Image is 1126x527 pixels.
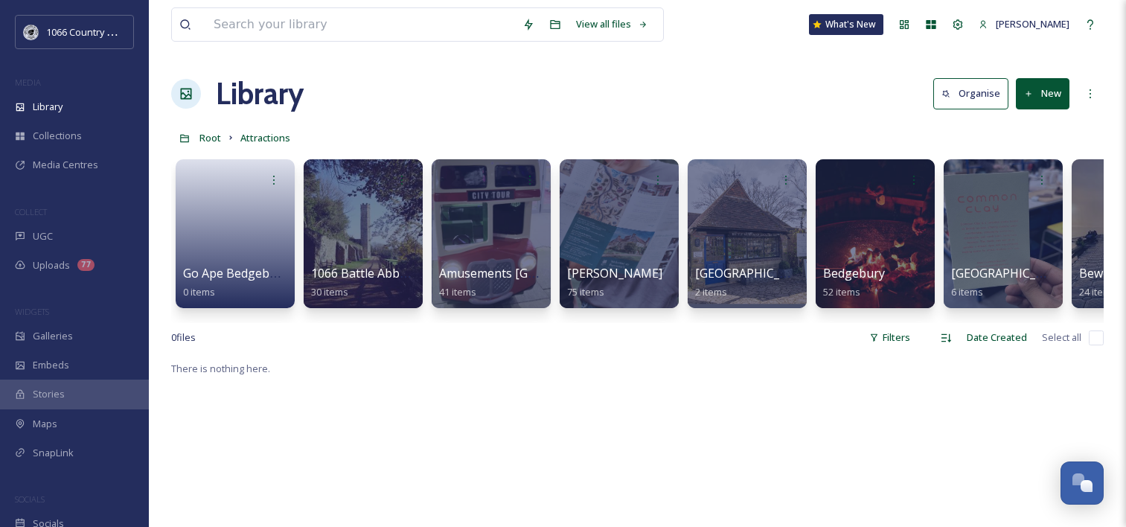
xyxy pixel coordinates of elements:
span: Go Ape Bedgebury [183,265,288,281]
span: Amusements [GEOGRAPHIC_DATA] and [GEOGRAPHIC_DATA] [439,265,781,281]
a: Root [199,129,221,147]
img: logo_footerstamp.png [24,25,39,39]
span: Collections [33,129,82,143]
span: 1066 Country Marketing [46,25,151,39]
a: 1066 Battle Abbey and Battlefield30 items [311,266,496,298]
span: UGC [33,229,53,243]
span: 0 file s [171,330,196,345]
a: Amusements [GEOGRAPHIC_DATA] and [GEOGRAPHIC_DATA]41 items [439,266,781,298]
button: Organise [933,78,1008,109]
span: 2 items [695,285,727,298]
a: [PERSON_NAME] [971,10,1077,39]
span: 75 items [567,285,604,298]
span: Maps [33,417,57,431]
a: [GEOGRAPHIC_DATA]2 items [695,266,815,298]
div: Filters [862,323,918,352]
a: View all files [569,10,656,39]
span: 0 items [183,285,215,298]
span: Uploads [33,258,70,272]
a: Bedgebury52 items [823,266,885,298]
span: [PERSON_NAME] [567,265,662,281]
button: Open Chat [1061,461,1104,505]
span: 1066 Battle Abbey and Battlefield [311,265,496,281]
span: Galleries [33,329,73,343]
span: [PERSON_NAME] [996,17,1069,31]
span: There is nothing here. [171,362,270,375]
a: [PERSON_NAME]75 items [567,266,662,298]
a: What's New [809,14,883,35]
input: Search your library [206,8,515,41]
a: Library [216,71,304,116]
span: SOCIALS [15,494,45,505]
span: 24 items [1079,285,1116,298]
span: Root [199,131,221,144]
span: MEDIA [15,77,41,88]
span: 6 items [951,285,983,298]
span: [GEOGRAPHIC_DATA] [695,265,815,281]
button: New [1016,78,1069,109]
a: Go Ape Bedgebury0 items [183,266,288,298]
span: Embeds [33,358,69,372]
div: Date Created [959,323,1034,352]
div: 77 [77,259,95,271]
span: SnapLink [33,446,74,460]
span: COLLECT [15,206,47,217]
span: 41 items [439,285,476,298]
span: WIDGETS [15,306,49,317]
span: Bedgebury [823,265,885,281]
span: 30 items [311,285,348,298]
span: Select all [1042,330,1081,345]
span: Stories [33,387,65,401]
span: [GEOGRAPHIC_DATA] [951,265,1071,281]
a: [GEOGRAPHIC_DATA]6 items [951,266,1071,298]
span: Media Centres [33,158,98,172]
a: Attractions [240,129,290,147]
span: Library [33,100,63,114]
span: Attractions [240,131,290,144]
span: 52 items [823,285,860,298]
